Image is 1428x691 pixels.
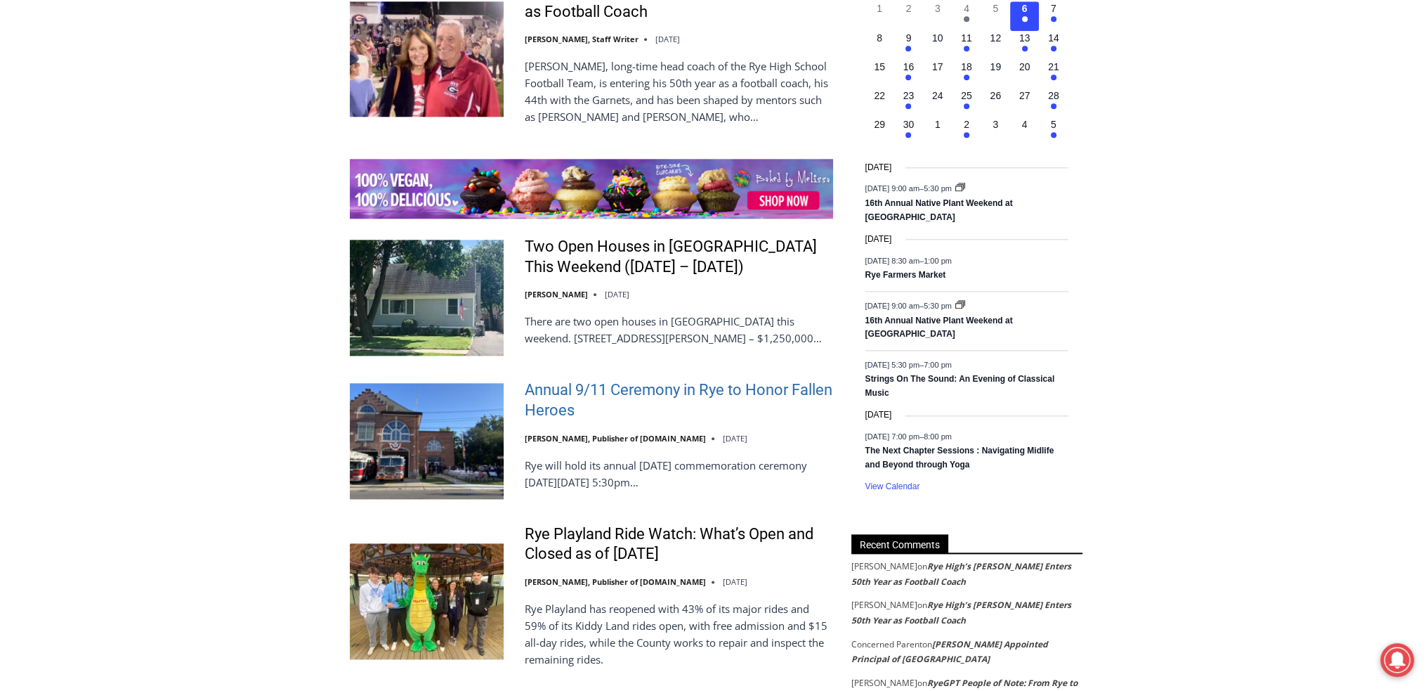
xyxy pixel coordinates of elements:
time: 2 [906,3,912,14]
time: [DATE] [865,233,892,246]
button: 4 Has events [952,1,981,30]
a: [PERSON_NAME] [525,289,588,299]
button: 12 [981,31,1010,60]
time: 1 [935,119,941,130]
a: Annual 9/11 Ceremony in Rye to Honor Fallen Heroes [525,380,833,420]
time: 15 [874,61,885,72]
span: [PERSON_NAME] [851,560,917,572]
img: Rye Playland Ride Watch: What’s Open and Closed as of Thursday, September 4, 2025 [350,543,504,659]
time: 6 [1022,3,1028,14]
em: Has events [964,75,969,80]
button: 3 [981,117,1010,146]
em: Has events [1051,132,1056,138]
a: Rye High’s [PERSON_NAME] Enters 50th Year as Football Coach [851,599,1071,626]
time: – [865,432,952,440]
span: 5:30 pm [924,184,952,193]
time: 25 [961,90,972,101]
span: [PERSON_NAME] [851,677,917,689]
time: 10 [932,32,943,44]
time: – [865,360,952,368]
time: – [865,301,954,309]
em: Has events [964,16,969,22]
p: Rye Playland has reopened with 43% of its major rides and 59% of its Kiddy Land rides open, with ... [525,600,833,668]
button: 2 [894,1,923,30]
span: 8:00 pm [924,432,952,440]
button: 16 Has events [894,60,923,89]
span: 1:00 pm [924,256,952,264]
a: Rye Farmers Market [865,270,946,281]
time: 14 [1048,32,1059,44]
span: [DATE] 7:00 pm [865,432,919,440]
em: Has events [905,75,911,80]
button: 4 [1010,117,1039,146]
time: 1 [877,3,882,14]
time: [DATE] [605,289,629,299]
time: [DATE] [865,161,892,174]
a: 16th Annual Native Plant Weekend at [GEOGRAPHIC_DATA] [865,316,1013,340]
span: Recent Comments [851,534,948,553]
a: 16th Annual Native Plant Weekend at [GEOGRAPHIC_DATA] [865,198,1013,223]
div: "[PERSON_NAME] and I covered the [DATE] Parade, which was a really eye opening experience as I ha... [355,1,664,136]
button: 5 [981,1,1010,30]
button: 29 [865,117,894,146]
button: 3 [923,1,952,30]
time: 18 [961,61,972,72]
button: 11 Has events [952,31,981,60]
a: Rye High’s [PERSON_NAME] Enters 50th Year as Football Coach [851,560,1071,588]
time: 23 [903,90,915,101]
a: Intern @ [DOMAIN_NAME] [338,136,681,175]
button: 18 Has events [952,60,981,89]
time: 17 [932,61,943,72]
em: Has events [964,132,969,138]
time: 12 [990,32,1001,44]
em: Has events [1022,46,1028,51]
button: 5 Has events [1039,117,1068,146]
time: [DATE] [723,433,747,444]
button: 6 Has events [1010,1,1039,30]
time: 2 [964,119,969,130]
time: – [865,256,952,264]
a: Rye Playland Ride Watch: What’s Open and Closed as of [DATE] [525,524,833,564]
button: 19 [981,60,1010,89]
img: Annual 9/11 Ceremony in Rye to Honor Fallen Heroes [350,383,504,498]
em: Has events [1051,75,1056,80]
span: [DATE] 9:00 am [865,184,919,193]
p: Rye will hold its annual [DATE] commemoration ceremony [DATE][DATE] 5:30pm… [525,457,833,491]
time: 20 [1019,61,1030,72]
em: Has events [905,46,911,51]
span: [PERSON_NAME] [851,599,917,611]
button: 24 [923,89,952,117]
button: 8 [865,31,894,60]
time: [DATE] [865,408,892,422]
p: There are two open houses in [GEOGRAPHIC_DATA] this weekend. [STREET_ADDRESS][PERSON_NAME] – $1,2... [525,313,833,347]
button: 25 Has events [952,89,981,117]
time: 4 [1022,119,1028,130]
a: View Calendar [865,482,920,492]
span: [DATE] 9:00 am [865,301,919,309]
a: Two Open Houses in [GEOGRAPHIC_DATA] This Weekend ([DATE] – [DATE]) [525,237,833,277]
em: Has events [1022,16,1028,22]
time: 29 [874,119,885,130]
a: [PERSON_NAME], Publisher of [DOMAIN_NAME] [525,576,706,587]
p: [PERSON_NAME], long-time head coach of the Rye High School Football Team, is entering his 50th ye... [525,58,833,125]
time: 26 [990,90,1001,101]
time: 3 [993,119,998,130]
em: Has events [1051,103,1056,109]
time: 30 [903,119,915,130]
time: [DATE] [655,34,680,44]
button: 13 Has events [1010,31,1039,60]
time: 13 [1019,32,1030,44]
time: 16 [903,61,915,72]
footer: on [851,559,1082,589]
time: 3 [935,3,941,14]
img: Baked by Melissa [350,159,833,219]
button: 10 [923,31,952,60]
span: Open Tues. - Sun. [PHONE_NUMBER] [4,145,138,198]
time: 22 [874,90,885,101]
time: 24 [932,90,943,101]
em: Has events [1051,16,1056,22]
button: 7 Has events [1039,1,1068,30]
footer: on [851,637,1082,667]
button: 22 [865,89,894,117]
button: 15 [865,60,894,89]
